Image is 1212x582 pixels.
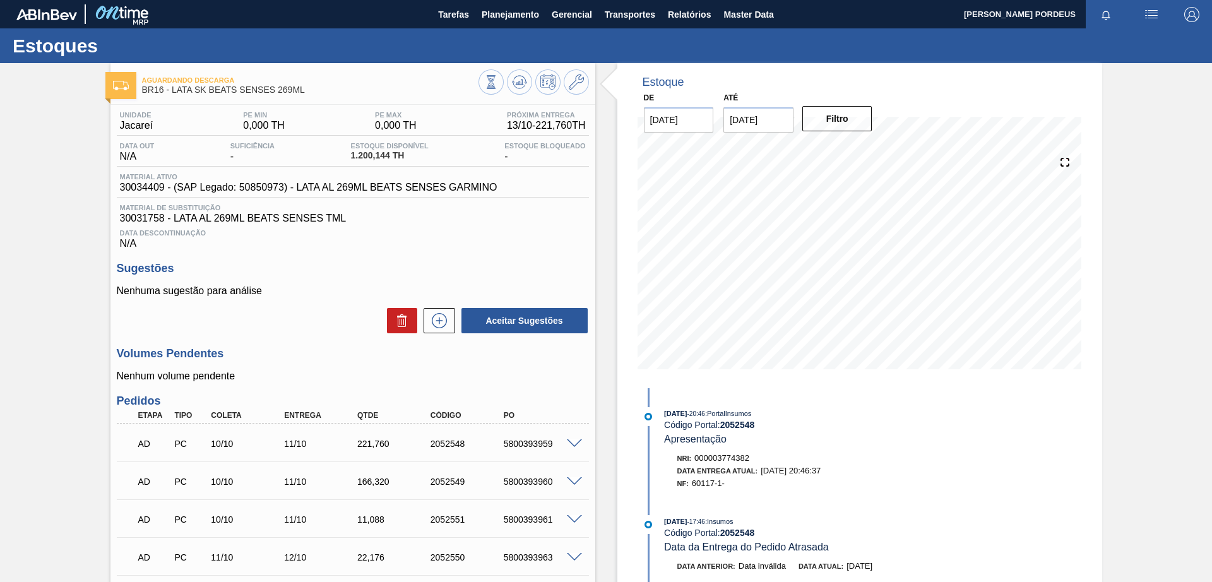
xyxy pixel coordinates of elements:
[677,480,689,487] span: NF:
[117,224,589,249] div: N/A
[354,514,436,525] div: 11,088
[1144,7,1159,22] img: userActions
[668,7,711,22] span: Relatórios
[720,528,755,538] strong: 2052548
[417,308,455,333] div: Nova sugestão
[120,204,586,211] span: Material de Substituição
[461,308,588,333] button: Aceitar Sugestões
[692,478,725,488] span: 60117-1-
[739,561,786,571] span: Data inválida
[799,562,843,570] span: Data atual:
[723,7,773,22] span: Master Data
[135,411,173,420] div: Etapa
[281,552,363,562] div: 12/10/2025
[677,454,692,462] span: Nri:
[438,7,469,22] span: Tarefas
[1184,7,1199,22] img: Logout
[208,411,290,420] div: Coleta
[507,111,586,119] span: Próxima Entrega
[501,477,583,487] div: 5800393960
[120,182,497,193] span: 30034409 - (SAP Legado: 50850973) - LATA AL 269ML BEATS SENSES GARMINO
[644,107,714,133] input: dd/mm/yyyy
[120,173,497,181] span: Material ativo
[427,477,509,487] div: 2052549
[381,308,417,333] div: Excluir Sugestões
[117,347,589,360] h3: Volumes Pendentes
[208,439,290,449] div: 10/10/2025
[117,395,589,408] h3: Pedidos
[171,439,209,449] div: Pedido de Compra
[507,69,532,95] button: Atualizar Gráfico
[645,521,652,528] img: atual
[120,229,586,237] span: Data Descontinuação
[354,411,436,420] div: Qtde
[281,514,363,525] div: 11/10/2025
[535,69,561,95] button: Programar Estoque
[427,411,509,420] div: Código
[501,411,583,420] div: PO
[142,76,478,84] span: Aguardando Descarga
[677,562,735,570] span: Data anterior:
[564,69,589,95] button: Ir ao Master Data / Geral
[645,413,652,420] img: atual
[427,514,509,525] div: 2052551
[208,477,290,487] div: 10/10/2025
[230,142,275,150] span: Suficiência
[664,542,829,552] span: Data da Entrega do Pedido Atrasada
[375,120,417,131] span: 0,000 TH
[120,213,586,224] span: 30031758 - LATA AL 269ML BEATS SENSES TML
[720,420,755,430] strong: 2052548
[243,120,285,131] span: 0,000 TH
[478,69,504,95] button: Visão Geral dos Estoques
[723,93,738,102] label: Até
[142,85,478,95] span: BR16 - LATA SK BEATS SENSES 269ML
[644,93,655,102] label: De
[605,7,655,22] span: Transportes
[375,111,417,119] span: PE MAX
[120,142,155,150] span: Data out
[354,439,436,449] div: 221,760
[171,411,209,420] div: Tipo
[687,518,705,525] span: - 17:46
[643,76,684,89] div: Estoque
[138,552,170,562] p: AD
[427,439,509,449] div: 2052548
[113,81,129,90] img: Ícone
[501,142,588,162] div: -
[677,467,758,475] span: Data Entrega Atual:
[802,106,872,131] button: Filtro
[507,120,586,131] span: 13/10 - 221,760 TH
[171,514,209,525] div: Pedido de Compra
[847,561,872,571] span: [DATE]
[138,439,170,449] p: AD
[501,552,583,562] div: 5800393963
[664,420,964,430] div: Código Portal:
[135,543,173,571] div: Aguardando Descarga
[427,552,509,562] div: 2052550
[243,111,285,119] span: PE MIN
[1086,6,1126,23] button: Notificações
[705,518,734,525] span: : Insumos
[501,514,583,525] div: 5800393961
[117,142,158,162] div: N/A
[13,39,237,53] h1: Estoques
[455,307,589,335] div: Aceitar Sugestões
[120,120,153,131] span: Jacareí
[117,371,589,382] p: Nenhum volume pendente
[664,410,687,417] span: [DATE]
[351,151,429,160] span: 1.200,144 TH
[208,552,290,562] div: 11/10/2025
[761,466,821,475] span: [DATE] 20:46:37
[501,439,583,449] div: 5800393959
[135,430,173,458] div: Aguardando Descarga
[482,7,539,22] span: Planejamento
[117,285,589,297] p: Nenhuma sugestão para análise
[664,518,687,525] span: [DATE]
[664,528,964,538] div: Código Portal:
[694,453,749,463] span: 000003774382
[208,514,290,525] div: 10/10/2025
[705,410,751,417] span: : PortalInsumos
[171,552,209,562] div: Pedido de Compra
[117,262,589,275] h3: Sugestões
[281,411,363,420] div: Entrega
